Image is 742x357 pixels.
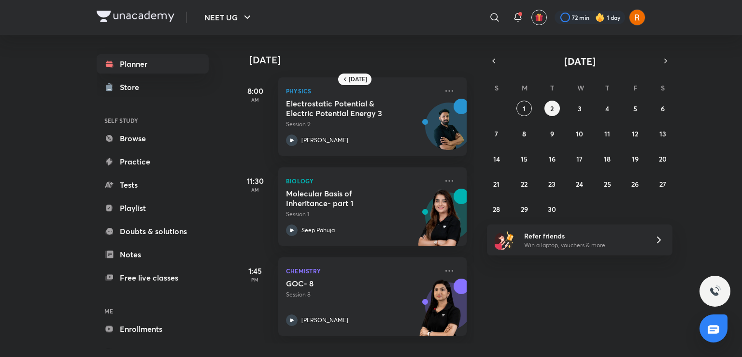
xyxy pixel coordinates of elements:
abbr: September 2, 2025 [550,104,554,113]
abbr: September 14, 2025 [493,154,500,164]
a: Tests [97,175,209,194]
abbr: September 13, 2025 [659,129,666,138]
abbr: Sunday [495,83,499,92]
abbr: September 26, 2025 [631,179,639,189]
abbr: September 12, 2025 [632,129,638,138]
div: Store [120,81,145,93]
span: [DATE] [564,55,596,68]
p: Session 8 [286,290,438,299]
a: Company Logo [97,11,174,25]
button: September 11, 2025 [599,126,615,141]
h4: [DATE] [249,54,476,66]
abbr: September 8, 2025 [522,129,526,138]
h6: Refer friends [524,231,643,241]
a: Planner [97,54,209,74]
button: September 20, 2025 [655,151,671,166]
button: September 15, 2025 [516,151,532,166]
p: Physics [286,85,438,97]
a: Enrollments [97,319,209,339]
abbr: September 30, 2025 [548,205,556,214]
button: September 22, 2025 [516,176,532,192]
h5: 11:30 [236,175,274,187]
img: Aliya Fatima [629,9,645,26]
p: [PERSON_NAME] [301,316,348,325]
h6: ME [97,303,209,319]
a: Practice [97,152,209,171]
button: September 4, 2025 [599,101,615,116]
a: Playlist [97,198,209,218]
button: September 6, 2025 [655,101,671,116]
abbr: September 4, 2025 [605,104,609,113]
button: September 1, 2025 [516,101,532,116]
h5: Electrostatic Potential & Electric Potential Energy 3 [286,99,406,118]
a: Browse [97,129,209,148]
abbr: Thursday [605,83,609,92]
p: PM [236,277,274,283]
button: September 7, 2025 [489,126,504,141]
button: September 26, 2025 [628,176,643,192]
abbr: September 1, 2025 [523,104,526,113]
abbr: September 27, 2025 [659,179,666,189]
button: September 8, 2025 [516,126,532,141]
button: September 24, 2025 [572,176,587,192]
abbr: September 7, 2025 [495,129,498,138]
button: September 3, 2025 [572,101,587,116]
button: September 21, 2025 [489,176,504,192]
h5: Molecular Basis of Inheritance- part 1 [286,189,406,208]
img: avatar [535,13,543,22]
abbr: September 20, 2025 [659,154,667,164]
p: Session 1 [286,210,438,219]
abbr: September 16, 2025 [549,154,556,164]
button: September 19, 2025 [628,151,643,166]
button: September 5, 2025 [628,101,643,116]
p: Chemistry [286,265,438,277]
abbr: Tuesday [550,83,554,92]
abbr: September 10, 2025 [576,129,583,138]
h6: [DATE] [349,75,367,83]
abbr: September 15, 2025 [521,154,528,164]
h5: GOC- 8 [286,279,406,288]
abbr: Monday [522,83,528,92]
button: September 28, 2025 [489,201,504,217]
p: AM [236,187,274,193]
abbr: September 25, 2025 [604,179,611,189]
button: September 16, 2025 [544,151,560,166]
abbr: September 21, 2025 [493,179,499,189]
button: September 9, 2025 [544,126,560,141]
abbr: September 19, 2025 [632,154,639,164]
abbr: September 3, 2025 [578,104,582,113]
abbr: September 11, 2025 [604,129,610,138]
p: AM [236,97,274,103]
abbr: September 28, 2025 [493,205,500,214]
button: NEET UG [199,8,259,27]
button: avatar [531,10,547,25]
abbr: Saturday [661,83,665,92]
p: [PERSON_NAME] [301,136,348,145]
p: Win a laptop, vouchers & more [524,241,643,250]
abbr: September 22, 2025 [521,179,528,189]
a: Doubts & solutions [97,222,209,241]
button: September 17, 2025 [572,151,587,166]
img: unacademy [414,189,467,255]
button: September 23, 2025 [544,176,560,192]
button: September 18, 2025 [599,151,615,166]
p: Biology [286,175,438,187]
img: Company Logo [97,11,174,22]
abbr: September 24, 2025 [576,179,583,189]
p: Session 9 [286,120,438,129]
abbr: September 17, 2025 [576,154,583,164]
button: September 12, 2025 [628,126,643,141]
button: September 10, 2025 [572,126,587,141]
abbr: September 23, 2025 [548,179,556,189]
button: [DATE] [500,54,659,68]
h5: 1:45 [236,265,274,277]
img: ttu [709,285,721,297]
img: streak [595,13,605,22]
p: Seep Pahuja [301,226,335,235]
abbr: Wednesday [577,83,584,92]
abbr: September 9, 2025 [550,129,554,138]
abbr: Friday [633,83,637,92]
h5: 8:00 [236,85,274,97]
abbr: September 29, 2025 [521,205,528,214]
button: September 30, 2025 [544,201,560,217]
